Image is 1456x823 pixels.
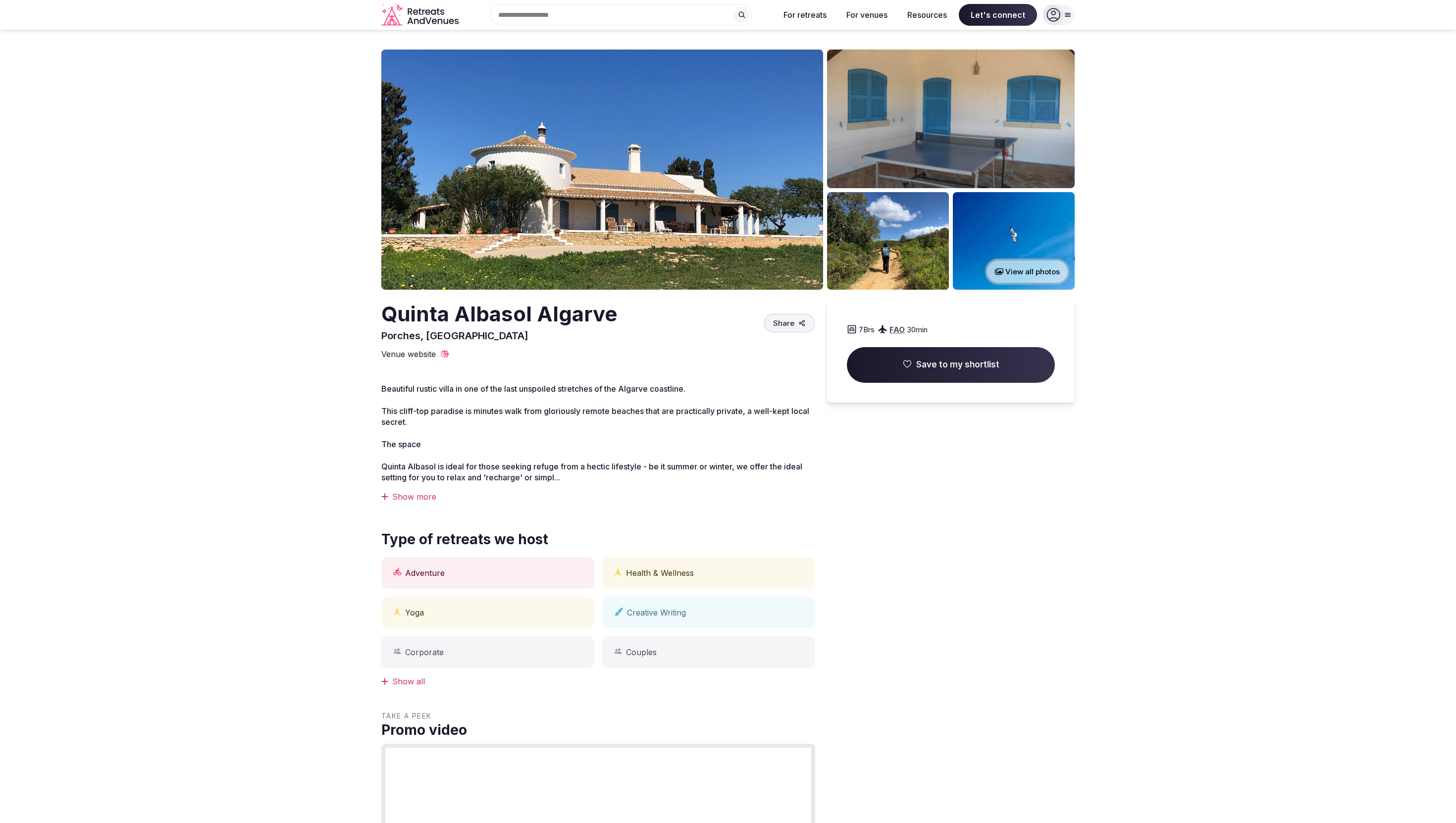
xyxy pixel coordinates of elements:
[381,406,809,427] span: This cliff-top paradise is minutes walk from gloriously remote beaches that are practically priva...
[959,4,1037,26] span: Let's connect
[381,711,815,721] span: Take a peek
[381,4,461,26] svg: Retreats and Venues company logo
[381,349,450,360] a: Venue website
[827,50,1075,188] img: Venue gallery photo
[381,330,528,342] span: Porches, [GEOGRAPHIC_DATA]
[381,4,461,26] a: Visit the homepage
[381,720,815,740] span: Promo video
[381,384,685,394] span: Beautiful rustic villa in one of the last unspoiled stretches of the Algarve coastline.
[381,300,618,329] h2: Quinta Albasol Algarve
[859,324,875,335] span: 7 Brs
[907,324,928,335] span: 30 min
[381,439,421,449] span: The space
[985,258,1070,285] button: View all photos
[381,530,548,549] span: Type of retreats we host
[916,359,999,371] span: Save to my shortlist
[838,4,895,26] button: For venues
[773,318,794,328] span: Share
[953,192,1075,290] img: Venue gallery photo
[381,462,802,482] span: Quinta Albasol is ideal for those seeking refuge from a hectic lifestyle - be it summer or winter...
[381,676,815,687] div: Show all
[827,192,949,290] img: Venue gallery photo
[764,313,815,333] button: Share
[889,325,905,334] a: FAO
[776,4,834,26] button: For retreats
[381,349,436,360] span: Venue website
[381,491,815,502] div: Show more
[899,4,955,26] button: Resources
[381,50,823,290] img: Venue cover photo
